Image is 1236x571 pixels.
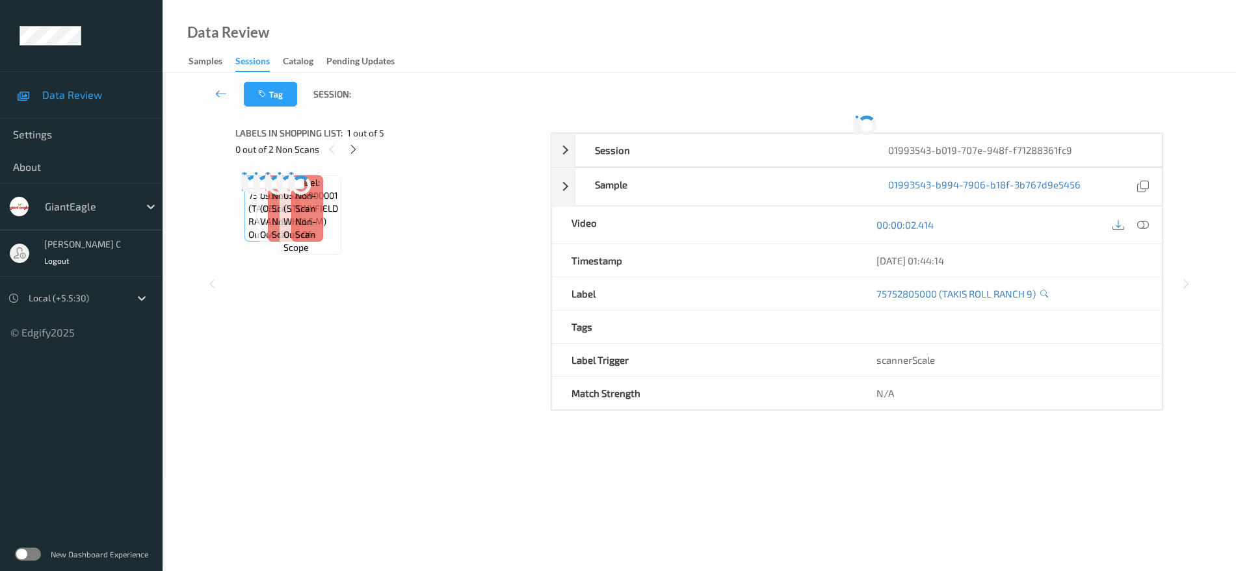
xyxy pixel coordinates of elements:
div: Data Review [187,26,269,39]
span: Session: [313,88,351,101]
a: Catalog [283,53,326,71]
div: [DATE] 01:44:14 [876,254,1142,267]
div: Session01993543-b019-707e-948f-f71288361fc9 [551,133,1163,167]
a: 75752805000 (TAKIS ROLL RANCH 9) [876,287,1036,300]
span: Label: Non-Scan [272,176,296,215]
div: Sessions [235,55,270,72]
span: out-of-scope [283,228,338,254]
div: 0 out of 2 Non Scans [235,141,542,157]
span: Label: 05215900001 (STONYFIELD WHOLE M) [283,176,338,228]
span: Labels in shopping list: [235,127,343,140]
div: Label Trigger [552,344,857,376]
div: Timestamp [552,244,857,277]
span: Label: 75752805000 (TAKIS ROLL RANCH 9) [248,176,305,228]
span: non-scan [295,215,320,241]
span: Label: 09396600227 (ORGANIC VALLEY ) [260,176,317,228]
span: non-scan [272,215,296,241]
div: Session [575,134,869,166]
div: Match Strength [552,377,857,409]
div: N/A [857,377,1162,409]
div: Sample01993543-b994-7906-b18f-3b767d9e5456 [551,168,1163,206]
div: Pending Updates [326,55,395,71]
a: Sessions [235,53,283,72]
div: Catalog [283,55,313,71]
span: out-of-scope [260,228,317,241]
button: Tag [244,82,297,107]
a: Samples [189,53,235,71]
span: 1 out of 5 [347,127,384,140]
span: Label: Non-Scan [295,176,320,215]
div: Video [552,207,857,244]
div: scannerScale [857,344,1162,376]
a: 01993543-b994-7906-b18f-3b767d9e5456 [888,178,1081,196]
div: Label [552,277,857,310]
a: Pending Updates [326,53,408,71]
a: 00:00:02.414 [876,218,934,231]
div: Samples [189,55,222,71]
div: Tags [552,311,857,343]
div: Sample [575,168,869,205]
div: 01993543-b019-707e-948f-f71288361fc9 [869,134,1162,166]
span: out-of-scope [248,228,305,241]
